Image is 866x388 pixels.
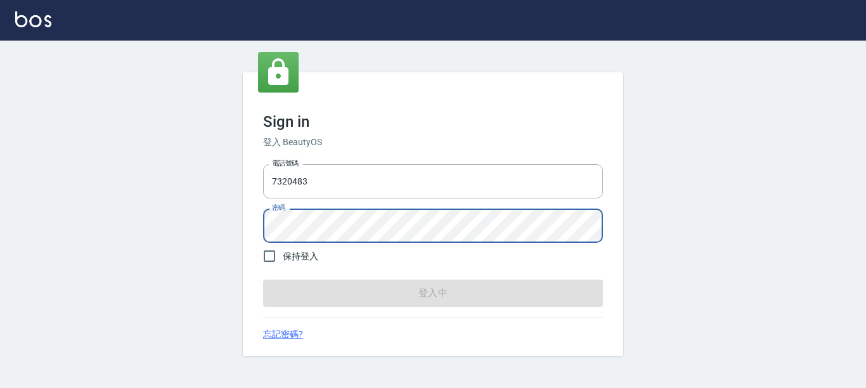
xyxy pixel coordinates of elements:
[272,158,299,168] label: 電話號碼
[263,136,603,149] h6: 登入 BeautyOS
[272,203,285,212] label: 密碼
[15,11,51,27] img: Logo
[283,250,318,263] span: 保持登入
[263,113,603,131] h3: Sign in
[263,328,303,341] a: 忘記密碼?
